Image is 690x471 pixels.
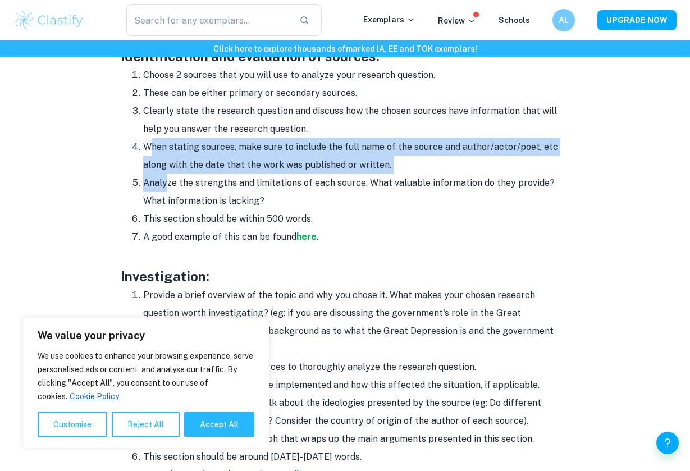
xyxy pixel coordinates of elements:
[13,9,85,31] img: Clastify logo
[552,9,575,31] button: AL
[143,210,570,228] li: This section should be within 500 words.
[499,16,530,25] a: Schools
[143,174,570,210] li: Analyze the strengths and limitations of each source. What valuable information do they provide? ...
[2,43,688,55] h6: Click here to explore thousands of marked IA, EE and TOK exemplars !
[121,266,570,286] h3: Investigation:
[143,84,570,102] li: These can be either primary or secondary sources.
[363,13,415,26] p: Exemplars
[143,376,570,394] li: Mention any policies that were implemented and how this affected the situation, if applicable.
[558,14,570,26] h6: AL
[143,358,570,376] li: Use information from the sources to thoroughly analyze the research question.
[143,394,570,430] li: If discussing war, you could talk about the ideologies presented by the source (eg: Do different ...
[656,432,679,454] button: Help and Feedback
[143,430,570,448] li: Provide a concluding paragraph that wraps up the main arguments presented in this section.
[143,228,570,246] li: A good example of this can be found .
[143,102,570,138] li: Clearly state the research question and discuss how the chosen sources have information that will...
[22,317,269,449] div: We value your privacy
[143,138,570,174] li: When stating sources, make sure to include the full name of the source and author/actor/poet, etc...
[38,349,254,403] p: We use cookies to enhance your browsing experience, serve personalised ads or content, and analys...
[38,412,107,437] button: Customise
[438,15,476,27] p: Review
[126,4,290,36] input: Search for any exemplars...
[184,412,254,437] button: Accept All
[597,10,677,30] button: UPGRADE NOW
[296,231,317,242] a: here
[38,329,254,342] p: We value your privacy
[143,66,570,84] li: Choose 2 sources that you will use to analyze your research question.
[143,286,570,358] li: Provide a brief overview of the topic and why you chose it. What makes your chosen research quest...
[69,391,120,401] a: Cookie Policy
[112,412,180,437] button: Reject All
[143,448,570,466] li: This section should be around [DATE]-[DATE] words.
